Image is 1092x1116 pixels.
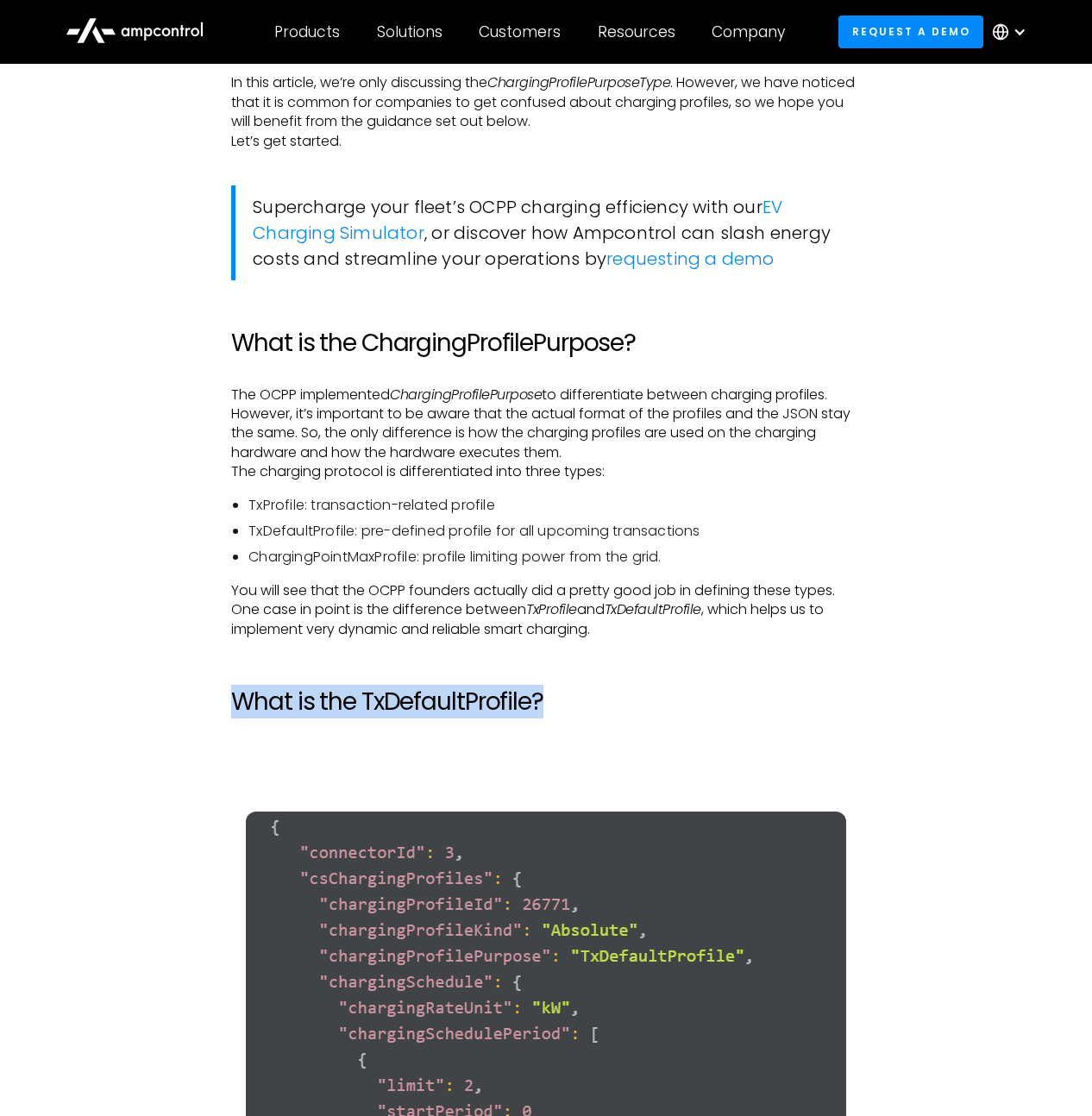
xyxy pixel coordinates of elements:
[712,22,785,41] div: Company
[274,22,340,41] div: Products
[598,22,675,41] div: Resources
[487,72,670,92] em: ChargingProfilePurposeType
[526,599,577,619] em: TxProfile
[231,329,860,358] h2: What is the ChargingProfilePurpose?
[231,744,860,763] p: ‍
[605,599,701,619] em: TxDefaultProfile
[606,247,774,271] a: requesting a demo
[231,185,860,280] blockquote: Supercharge your fleet’s OCPP charging efficiency with our , or discover how Ampcontrol can slash...
[231,386,860,482] p: The OCPP implemented to differentiate between charging profiles. However, it’s important to be aw...
[231,73,860,151] p: In this article, we’re only discussing the . However, we have noticed that it is common for compa...
[377,22,442,41] div: Solutions
[479,22,561,41] div: Customers
[248,548,860,567] li: ChargingPointMaxProfile: profile limiting power from the grid.
[838,16,983,47] a: Request a demo
[253,195,782,245] a: EV Charging Simulator
[248,496,860,515] li: TxProfile: transaction-related profile
[231,581,860,639] p: You will see that the OCPP founders actually did a pretty good job in defining these types. One c...
[231,687,860,717] h2: What is the TxDefaultProfile?
[390,385,542,404] em: ChargingProfilePurpose
[248,522,860,541] li: TxDefaultProfile: pre-defined profile for all upcoming transactions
